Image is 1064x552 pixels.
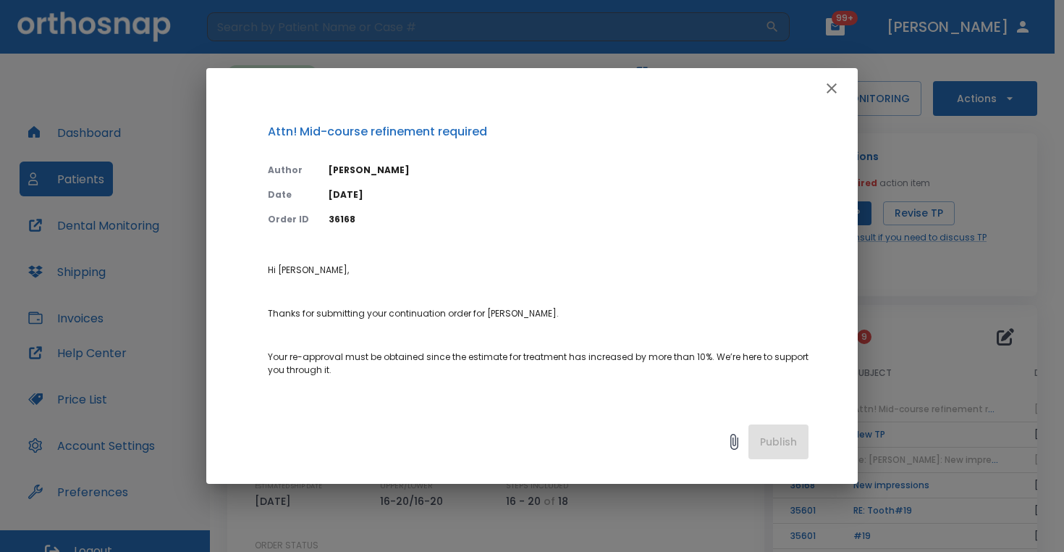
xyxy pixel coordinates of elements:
p: Attn! Mid-course refinement required [268,123,808,141]
p: [PERSON_NAME] [329,164,808,177]
p: Date [268,188,311,201]
p: Your re-approval must be obtained since the estimate for treatment has increased by more than 10%... [268,351,808,377]
p: Author [268,164,311,177]
p: [DATE] [329,188,808,201]
p: 36168 [329,213,808,226]
p: Order ID [268,213,311,226]
p: Hi [PERSON_NAME], [268,264,808,277]
p: Thanks for submitting your continuation order for [PERSON_NAME]. [268,307,808,320]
